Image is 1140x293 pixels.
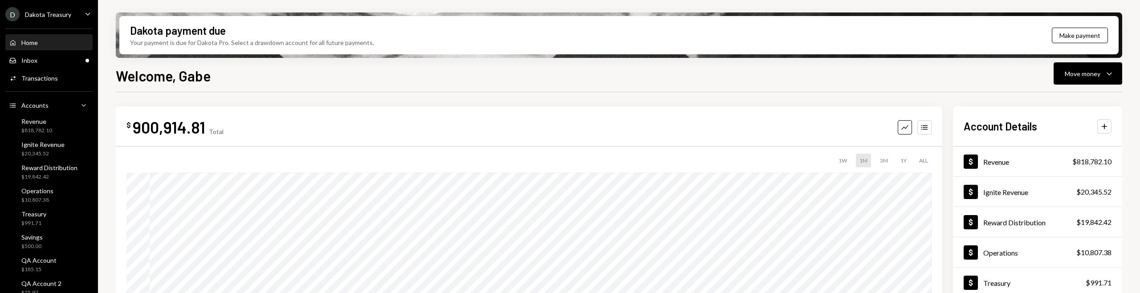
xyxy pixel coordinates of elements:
div: Revenue [21,118,52,125]
a: Inbox [5,52,93,68]
div: Inbox [21,57,37,64]
a: Savings$500.00 [5,231,93,252]
div: Savings [21,233,43,241]
div: 1W [835,154,851,167]
div: $10,807.38 [21,196,53,204]
div: Revenue [983,158,1009,166]
a: QA Account$185.15 [5,254,93,275]
div: Dakota Treasury [25,11,71,18]
div: $185.15 [21,266,57,273]
a: Accounts [5,97,93,113]
a: Reward Distribution$19,842.42 [953,207,1122,237]
div: $991.71 [1086,277,1111,288]
div: Your payment is due for Dakota Pro. Select a drawdown account for all future payments. [130,38,374,47]
div: Treasury [21,210,46,218]
div: Reward Distribution [983,218,1046,227]
a: Ignite Revenue$20,345.52 [5,138,93,159]
h2: Account Details [964,119,1037,134]
a: Operations$10,807.38 [953,237,1122,267]
div: Total [209,128,224,135]
div: Move money [1065,69,1100,78]
a: Treasury$991.71 [5,208,93,229]
div: $818,782.10 [1072,156,1111,167]
div: Home [21,39,38,46]
a: Transactions [5,70,93,86]
a: Revenue$818,782.10 [953,146,1122,176]
div: $991.71 [21,220,46,227]
div: ALL [916,154,932,167]
div: $10,807.38 [1076,247,1111,258]
div: 1M [856,154,871,167]
div: Operations [21,187,53,195]
div: $20,345.52 [1076,187,1111,197]
div: Accounts [21,102,49,109]
div: $500.00 [21,243,43,250]
a: Home [5,34,93,50]
a: Ignite Revenue$20,345.52 [953,177,1122,207]
button: Move money [1054,62,1122,85]
div: D [5,7,20,21]
div: 900,914.81 [133,117,205,137]
div: $19,842.42 [21,173,77,181]
div: QA Account [21,256,57,264]
div: Transactions [21,74,58,82]
div: QA Account 2 [21,280,61,287]
div: Reward Distribution [21,164,77,171]
div: Ignite Revenue [983,188,1028,196]
div: $20,345.52 [21,150,65,158]
div: Treasury [983,279,1010,287]
a: Revenue$818,782.10 [5,115,93,136]
div: $19,842.42 [1076,217,1111,228]
a: Operations$10,807.38 [5,184,93,206]
div: 3M [876,154,892,167]
div: 1Y [897,154,910,167]
h1: Welcome, Gabe [116,67,211,85]
div: $818,782.10 [21,127,52,134]
div: Ignite Revenue [21,141,65,148]
button: Make payment [1052,28,1108,43]
div: $ [126,121,131,130]
div: Operations [983,248,1018,257]
div: Dakota payment due [130,23,226,38]
a: Reward Distribution$19,842.42 [5,161,93,183]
